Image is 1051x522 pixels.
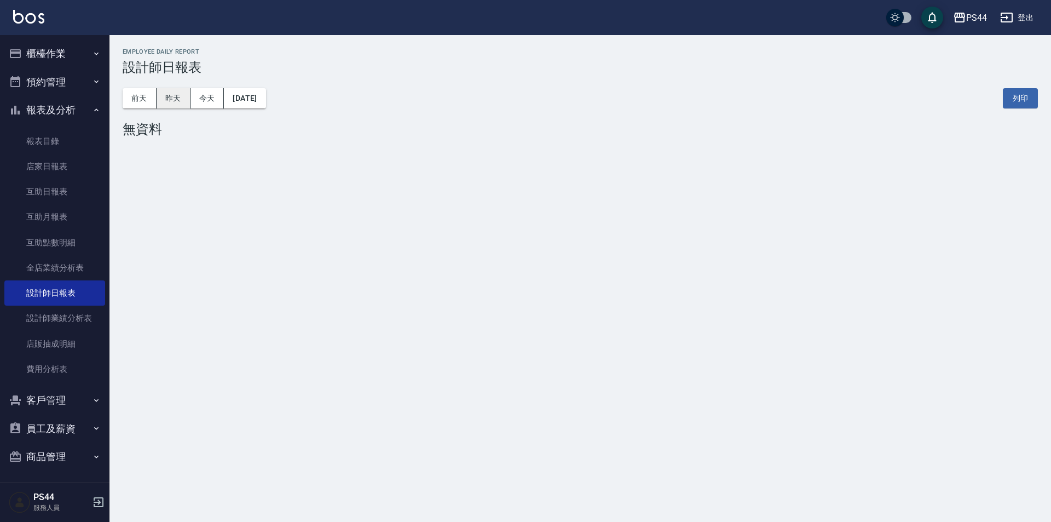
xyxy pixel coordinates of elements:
[4,230,105,255] a: 互助點數明細
[966,11,987,25] div: PS44
[4,255,105,280] a: 全店業績分析表
[4,306,105,331] a: 設計師業績分析表
[4,280,105,306] a: 設計師日報表
[949,7,991,29] button: PS44
[157,88,190,108] button: 昨天
[33,503,89,513] p: 服務人員
[224,88,265,108] button: [DATE]
[190,88,224,108] button: 今天
[123,48,1038,55] h2: Employee Daily Report
[4,154,105,179] a: 店家日報表
[1003,88,1038,108] button: 列印
[4,179,105,204] a: 互助日報表
[996,8,1038,28] button: 登出
[123,88,157,108] button: 前天
[4,386,105,415] button: 客戶管理
[4,204,105,230] a: 互助月報表
[4,96,105,124] button: 報表及分析
[123,122,1038,137] div: 無資料
[4,443,105,471] button: 商品管理
[4,39,105,68] button: 櫃檯作業
[921,7,943,28] button: save
[4,331,105,357] a: 店販抽成明細
[13,10,44,24] img: Logo
[4,415,105,443] button: 員工及薪資
[33,492,89,503] h5: PS44
[9,491,31,513] img: Person
[4,68,105,96] button: 預約管理
[4,357,105,382] a: 費用分析表
[4,129,105,154] a: 報表目錄
[123,60,1038,75] h3: 設計師日報表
